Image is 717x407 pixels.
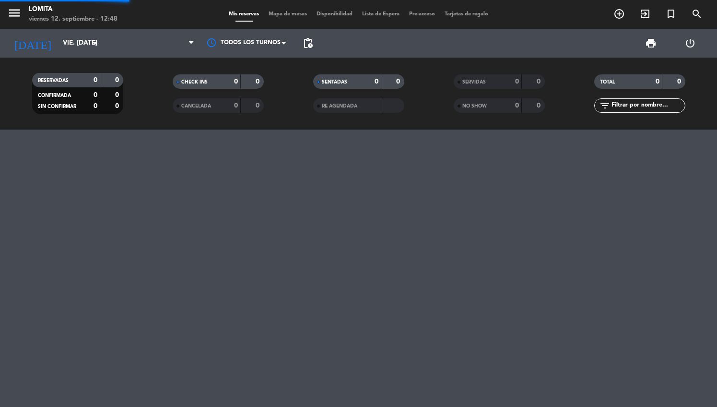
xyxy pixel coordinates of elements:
[94,77,97,84] strong: 0
[645,37,657,49] span: print
[115,92,121,98] strong: 0
[38,104,76,109] span: SIN CONFIRMAR
[38,78,69,83] span: RESERVADAS
[7,33,58,54] i: [DATE]
[396,78,402,85] strong: 0
[658,6,684,22] span: Reserva especial
[94,103,97,109] strong: 0
[515,102,519,109] strong: 0
[611,100,685,111] input: Filtrar por nombre...
[181,104,211,108] span: CANCELADA
[256,78,261,85] strong: 0
[639,8,651,20] i: exit_to_app
[684,6,710,22] span: BUSCAR
[312,12,357,17] span: Disponibilidad
[440,12,493,17] span: Tarjetas de regalo
[462,80,486,84] span: SERVIDAS
[38,93,71,98] span: CONFIRMADA
[606,6,632,22] span: RESERVAR MESA
[115,103,121,109] strong: 0
[357,12,404,17] span: Lista de Espera
[691,8,703,20] i: search
[115,77,121,84] strong: 0
[684,37,696,49] i: power_settings_new
[94,92,97,98] strong: 0
[89,37,101,49] i: arrow_drop_down
[29,14,118,24] div: viernes 12. septiembre - 12:48
[7,6,22,24] button: menu
[234,102,238,109] strong: 0
[613,8,625,20] i: add_circle_outline
[677,78,683,85] strong: 0
[234,78,238,85] strong: 0
[515,78,519,85] strong: 0
[537,102,542,109] strong: 0
[600,80,615,84] span: TOTAL
[322,80,347,84] span: SENTADAS
[375,78,378,85] strong: 0
[302,37,314,49] span: pending_actions
[29,5,118,14] div: Lomita
[7,6,22,20] i: menu
[322,104,357,108] span: RE AGENDADA
[256,102,261,109] strong: 0
[264,12,312,17] span: Mapa de mesas
[537,78,542,85] strong: 0
[670,29,710,58] div: LOG OUT
[632,6,658,22] span: WALK IN
[224,12,264,17] span: Mis reservas
[462,104,487,108] span: NO SHOW
[665,8,677,20] i: turned_in_not
[599,100,611,111] i: filter_list
[181,80,208,84] span: CHECK INS
[656,78,659,85] strong: 0
[404,12,440,17] span: Pre-acceso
